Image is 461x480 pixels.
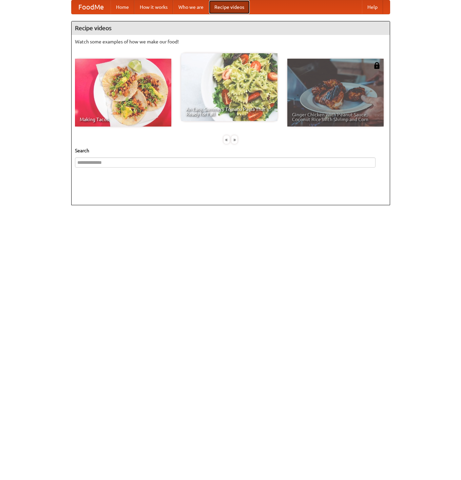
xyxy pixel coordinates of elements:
a: Making Tacos [75,59,171,127]
a: Recipe videos [209,0,250,14]
a: How it works [134,0,173,14]
h5: Search [75,147,386,154]
div: « [224,135,230,144]
a: Help [362,0,383,14]
a: Home [111,0,134,14]
h4: Recipe videos [72,21,390,35]
a: An Easy, Summery Tomato Pasta That's Ready for Fall [181,53,277,121]
p: Watch some examples of how we make our food! [75,38,386,45]
span: An Easy, Summery Tomato Pasta That's Ready for Fall [186,107,273,116]
div: » [231,135,237,144]
a: Who we are [173,0,209,14]
img: 483408.png [373,62,380,69]
a: FoodMe [72,0,111,14]
span: Making Tacos [80,117,167,122]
